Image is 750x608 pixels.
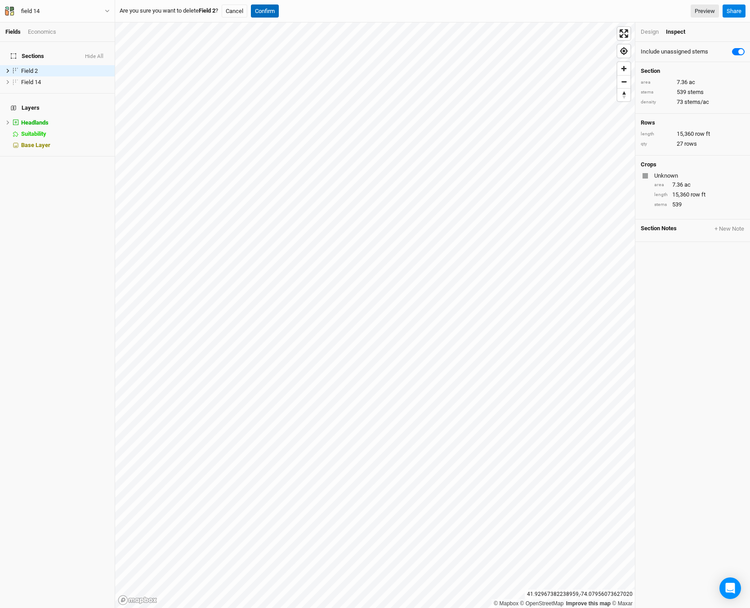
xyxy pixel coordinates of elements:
[641,98,745,106] div: 73
[719,577,741,599] div: Open Intercom Messenger
[21,130,46,137] span: Suitability
[617,75,630,88] button: Zoom out
[120,7,218,15] span: Are you sure you want to delete ?
[21,7,40,16] div: field 14
[641,130,745,138] div: 15,360
[617,88,630,101] button: Reset bearing to north
[520,600,564,607] a: OpenStreetMap
[695,130,710,138] span: row ft
[641,48,708,56] label: Include unassigned stems
[222,4,247,18] button: Cancel
[494,600,518,607] a: Mapbox
[617,89,630,101] span: Reset bearing to north
[115,22,635,608] canvas: Map
[687,88,704,96] span: stems
[4,6,110,16] button: field 14
[641,99,672,106] div: density
[641,28,659,36] div: Design
[11,53,44,60] span: Sections
[5,99,109,117] h4: Layers
[691,4,719,18] a: Preview
[28,28,56,36] div: Economics
[21,79,41,85] span: Field 14
[684,98,709,106] span: stems/ac
[85,54,104,60] button: Hide All
[654,201,745,209] div: 539
[641,225,677,233] span: Section Notes
[654,172,743,180] div: Unknown
[21,130,109,138] div: Suitability
[641,79,672,86] div: area
[21,79,109,86] div: Field 14
[641,141,672,148] div: qty
[566,600,611,607] a: Improve this map
[654,192,668,198] div: length
[199,7,215,14] b: Field 2
[654,181,745,189] div: 7.36
[617,45,630,58] button: Find my location
[684,181,691,189] span: ac
[723,4,746,18] button: Share
[118,595,157,605] a: Mapbox logo
[714,225,745,233] button: + New Note
[666,28,698,36] div: Inspect
[617,27,630,40] button: Enter fullscreen
[525,590,635,599] div: 41.92967382238959 , -74.07956073627020
[21,119,49,126] span: Headlands
[21,142,50,148] span: Base Layer
[641,131,672,138] div: length
[641,89,672,96] div: stems
[617,76,630,88] span: Zoom out
[654,182,668,188] div: area
[691,191,705,199] span: row ft
[21,67,109,75] div: Field 2
[21,142,109,149] div: Base Layer
[689,78,695,86] span: ac
[251,4,279,18] button: Confirm
[641,140,745,148] div: 27
[617,62,630,75] button: Zoom in
[641,67,745,75] h4: Section
[641,161,656,168] h4: Crops
[654,201,668,208] div: stems
[5,28,21,35] a: Fields
[641,78,745,86] div: 7.36
[641,88,745,96] div: 539
[684,140,697,148] span: rows
[21,67,38,74] span: Field 2
[612,600,633,607] a: Maxar
[654,191,745,199] div: 15,360
[21,119,109,126] div: Headlands
[641,119,745,126] h4: Rows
